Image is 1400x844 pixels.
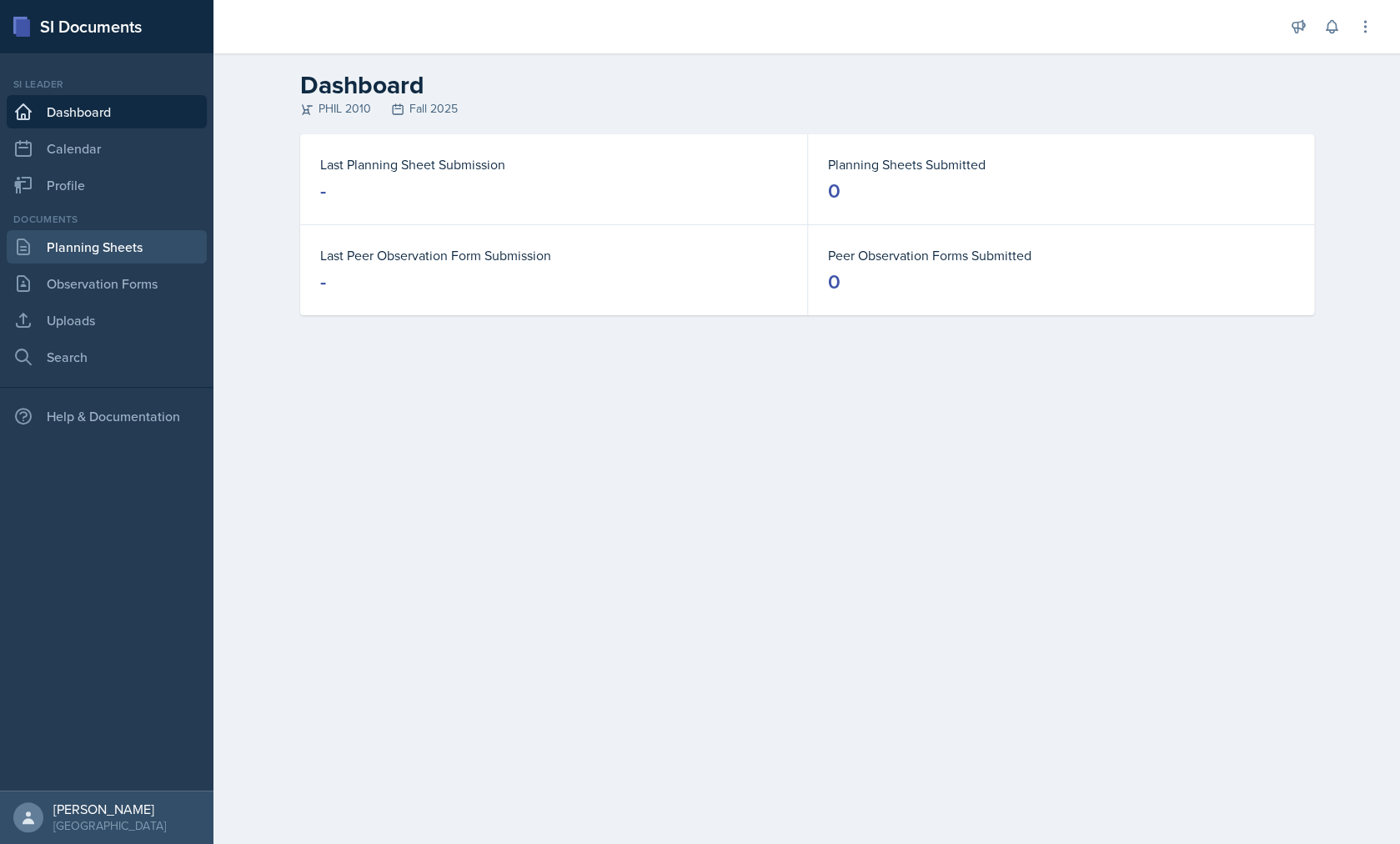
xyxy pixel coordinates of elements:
a: Planning Sheets [7,230,207,264]
dt: Planning Sheets Submitted [828,154,1294,174]
a: Calendar [7,132,207,165]
div: PHIL 2010 Fall 2025 [300,100,1314,118]
div: Si leader [7,77,207,92]
div: 0 [828,269,841,295]
h2: Dashboard [300,70,1314,100]
div: - [320,178,326,204]
a: Dashboard [7,95,207,128]
div: Documents [7,212,207,227]
a: Profile [7,168,207,202]
div: [GEOGRAPHIC_DATA] [53,817,166,834]
dt: Last Peer Observation Form Submission [320,245,787,265]
div: - [320,269,326,295]
div: [PERSON_NAME] [53,801,166,817]
a: Observation Forms [7,267,207,300]
dt: Peer Observation Forms Submitted [828,245,1294,265]
div: Help & Documentation [7,399,207,433]
dt: Last Planning Sheet Submission [320,154,787,174]
div: 0 [828,178,841,204]
a: Search [7,340,207,374]
a: Uploads [7,304,207,337]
